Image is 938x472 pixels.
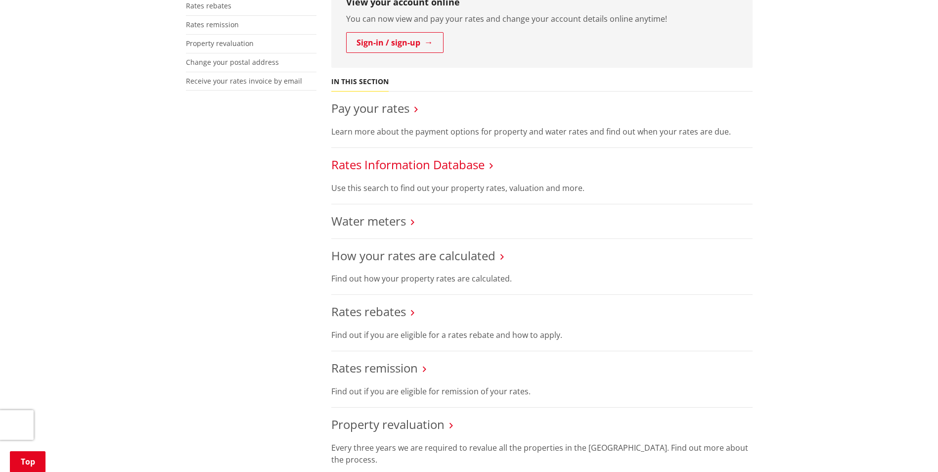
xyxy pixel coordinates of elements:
a: Rates rebates [331,303,406,320]
a: Change your postal address [186,57,279,67]
p: Find out how your property rates are calculated. [331,273,753,284]
a: Rates Information Database [331,156,485,173]
p: You can now view and pay your rates and change your account details online anytime! [346,13,738,25]
a: Rates remission [186,20,239,29]
iframe: Messenger Launcher [893,430,928,466]
p: Every three years we are required to revalue all the properties in the [GEOGRAPHIC_DATA]. Find ou... [331,442,753,466]
p: Find out if you are eligible for remission of your rates. [331,385,753,397]
p: Find out if you are eligible for a rates rebate and how to apply. [331,329,753,341]
a: Property revaluation [186,39,254,48]
a: Sign-in / sign-up [346,32,444,53]
p: Learn more about the payment options for property and water rates and find out when your rates ar... [331,126,753,138]
p: Use this search to find out your property rates, valuation and more. [331,182,753,194]
a: Water meters [331,213,406,229]
h5: In this section [331,78,389,86]
a: Property revaluation [331,416,445,432]
a: Pay your rates [331,100,409,116]
a: Top [10,451,45,472]
a: Receive your rates invoice by email [186,76,302,86]
a: How your rates are calculated [331,247,495,264]
a: Rates remission [331,360,418,376]
a: Rates rebates [186,1,231,10]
